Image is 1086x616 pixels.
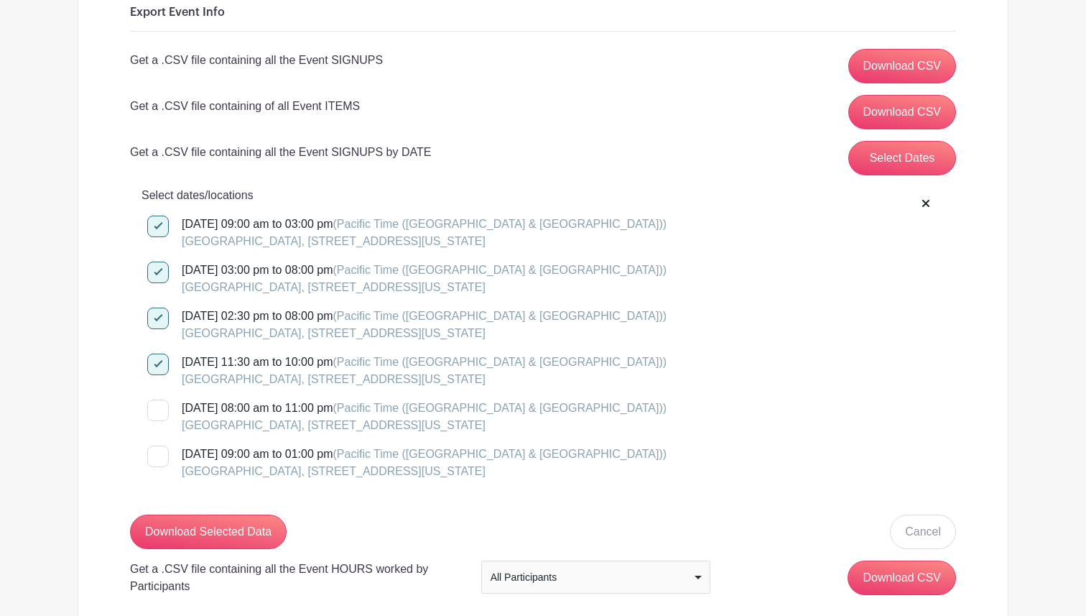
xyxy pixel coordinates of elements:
[848,49,957,83] a: Download CSV
[333,218,667,230] span: (Pacific Time ([GEOGRAPHIC_DATA] & [GEOGRAPHIC_DATA]))
[182,262,667,296] div: [DATE] 03:00 pm to 08:00 pm
[890,515,956,549] button: Cancel
[130,52,383,69] p: Get a .CSV file containing all the Event SIGNUPS
[130,144,431,161] p: Get a .CSV file containing all the Event SIGNUPS by DATE
[333,402,667,414] span: (Pacific Time ([GEOGRAPHIC_DATA] & [GEOGRAPHIC_DATA]))
[182,216,667,250] div: [DATE] 09:00 am to 03:00 pm
[130,6,956,19] h6: Export Event Info
[182,446,667,480] div: [DATE] 09:00 am to 01:00 pm
[130,98,360,115] p: Get a .CSV file containing of all Event ITEMS
[333,264,667,276] span: (Pacific Time ([GEOGRAPHIC_DATA] & [GEOGRAPHIC_DATA]))
[182,279,667,296] div: [GEOGRAPHIC_DATA], [STREET_ADDRESS][US_STATE]
[333,448,667,460] span: (Pacific Time ([GEOGRAPHIC_DATA] & [GEOGRAPHIC_DATA]))
[491,570,692,585] div: All Participants
[182,463,667,480] div: [GEOGRAPHIC_DATA], [STREET_ADDRESS][US_STATE]
[182,308,667,342] div: [DATE] 02:30 pm to 08:00 pm
[182,354,667,388] div: [DATE] 11:30 am to 10:00 pm
[182,325,667,342] div: [GEOGRAPHIC_DATA], [STREET_ADDRESS][US_STATE]
[333,310,667,322] span: (Pacific Time ([GEOGRAPHIC_DATA] & [GEOGRAPHIC_DATA]))
[141,187,945,204] p: Select dates/locations
[182,417,667,434] div: [GEOGRAPHIC_DATA], [STREET_ADDRESS][US_STATE]
[333,356,667,368] span: (Pacific Time ([GEOGRAPHIC_DATA] & [GEOGRAPHIC_DATA]))
[130,515,287,549] input: Download Selected Data
[182,233,667,250] div: [GEOGRAPHIC_DATA], [STREET_ADDRESS][US_STATE]
[848,95,957,129] a: Download CSV
[848,561,956,595] input: Download CSV
[182,400,667,434] div: [DATE] 08:00 am to 11:00 pm
[182,371,667,388] div: [GEOGRAPHIC_DATA], [STREET_ADDRESS][US_STATE]
[848,141,956,175] button: Select Dates
[130,561,464,595] p: Get a .CSV file containing all the Event HOURS worked by Participants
